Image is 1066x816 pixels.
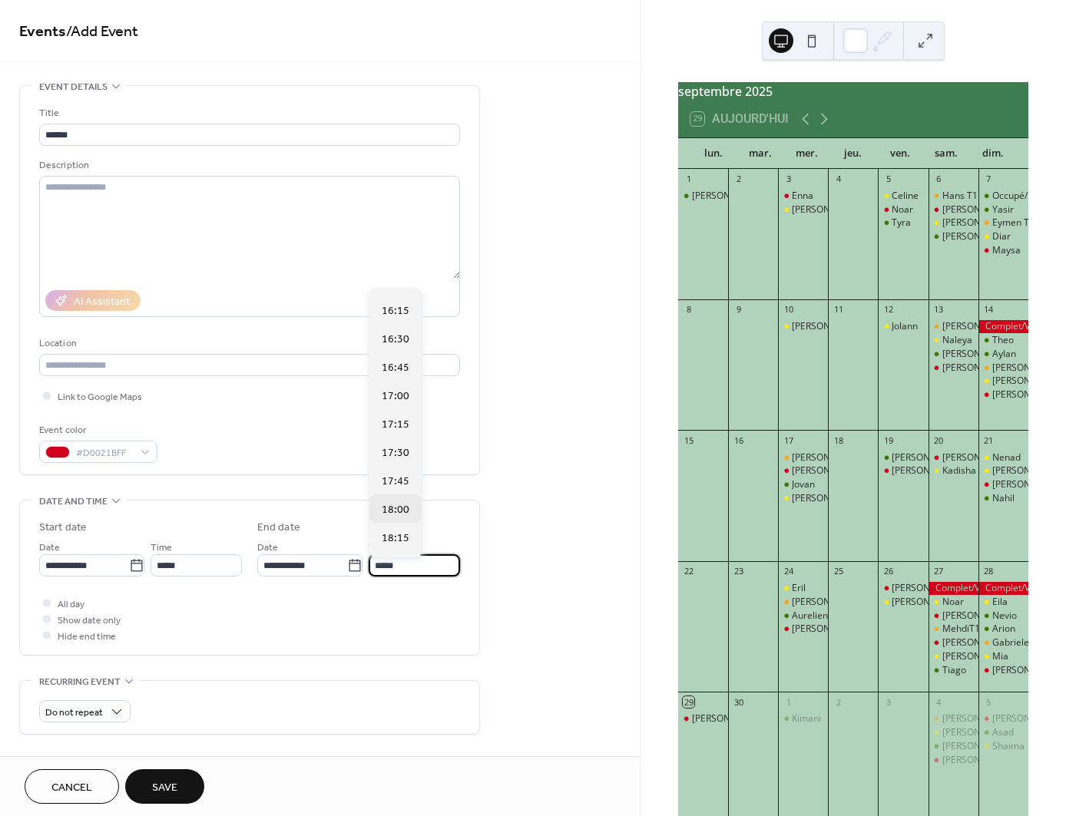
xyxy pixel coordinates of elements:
div: 1 [783,696,794,708]
div: Tiago [942,664,966,677]
div: ven. [876,138,923,169]
div: Theo [978,334,1028,347]
div: [PERSON_NAME] [792,203,864,216]
div: Saron Amanuel [929,230,978,243]
div: 19 [882,434,894,446]
div: [PERSON_NAME] [942,362,1015,375]
div: Eymen T1 [978,216,1028,230]
div: Kimani [792,712,821,725]
div: Eril [778,582,828,595]
div: [PERSON_NAME] [992,375,1064,388]
div: Salvatore [929,650,978,663]
div: [PERSON_NAME] [942,740,1015,753]
div: Start date [39,520,87,536]
div: Enna [778,190,828,203]
div: Jolann [878,320,928,333]
div: Event color [39,422,154,438]
div: Celine Maria [929,203,978,216]
div: MehdiT1 [942,623,980,636]
div: Shaima [992,740,1025,753]
a: Cancel [25,769,119,804]
div: 4 [833,173,844,185]
div: 28 [983,566,995,577]
div: [PERSON_NAME] [792,492,864,505]
div: Mia [978,650,1028,663]
div: Naleya [942,334,972,347]
div: [PERSON_NAME] [942,230,1015,243]
div: Celine [878,190,928,203]
span: 17:30 [382,445,409,461]
div: Yasir [978,203,1028,216]
div: 16 [733,434,744,446]
div: Noemi [878,596,928,609]
div: 13 [933,304,945,315]
div: Complet/Voll [978,320,1028,333]
span: Save [152,780,177,796]
span: Show date only [58,613,121,629]
div: Occupé/Besetzt [992,190,1060,203]
div: 22 [683,566,694,577]
div: Gabriel Giuseppe T1 [929,320,978,333]
div: Noar [929,596,978,609]
span: 18:15 [382,530,409,547]
div: mar. [737,138,783,169]
div: Lucie [778,203,828,216]
div: Nenad [992,451,1021,464]
div: Aurelien [792,610,828,623]
div: Aurelien [778,610,828,623]
div: Gioia [978,478,1028,491]
div: 3 [882,696,894,708]
div: [PERSON_NAME] [992,388,1064,401]
div: septembre 2025 [678,82,1028,101]
span: Date and time [39,494,108,510]
div: [PERSON_NAME] [692,190,764,203]
span: Event details [39,79,108,95]
div: [PERSON_NAME] [942,203,1015,216]
div: Nevio [978,610,1028,623]
div: Denis [929,754,978,767]
div: Elijah + Keziah T1 [929,712,978,725]
div: Jovan [778,478,828,491]
div: Jolann [892,320,918,333]
div: Noar [878,203,928,216]
div: Description [39,157,457,173]
div: 15 [683,434,694,446]
div: Diar [978,230,1028,243]
div: Laurin [678,190,728,203]
span: #D0021BFF [76,445,133,461]
div: Enis [878,451,928,464]
div: [PERSON_NAME] [992,464,1064,477]
div: Asad [978,726,1028,739]
div: sam. [923,138,970,169]
div: MehdiT1 [929,623,978,636]
div: Stefania Maria [929,362,978,375]
div: [PERSON_NAME] [942,650,1015,663]
div: Massimo [778,320,828,333]
div: [PERSON_NAME] [892,451,964,464]
span: Link to Google Maps [58,389,142,405]
div: Nenad [978,451,1028,464]
div: Noar [892,203,913,216]
div: 9 [733,304,744,315]
div: 27 [933,566,945,577]
div: [PERSON_NAME] [892,582,964,595]
div: Arion [978,623,1028,636]
div: 2 [833,696,844,708]
div: Shala Leana [929,610,978,623]
div: Aylan [992,348,1016,361]
div: 30 [733,696,744,708]
div: 11 [833,304,844,315]
span: / Add Event [66,17,138,47]
div: Hans T1 [929,190,978,203]
div: Theo [992,334,1014,347]
div: Enna [792,190,813,203]
div: David [929,740,978,753]
div: Nahil [978,492,1028,505]
div: [PERSON_NAME] T1 [942,320,1028,333]
div: Adrian [929,726,978,739]
div: [PERSON_NAME] [992,664,1064,677]
span: Date [39,540,60,556]
div: Complet/Voll [978,582,1028,595]
div: Mia [992,650,1008,663]
div: Noah [878,582,928,595]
